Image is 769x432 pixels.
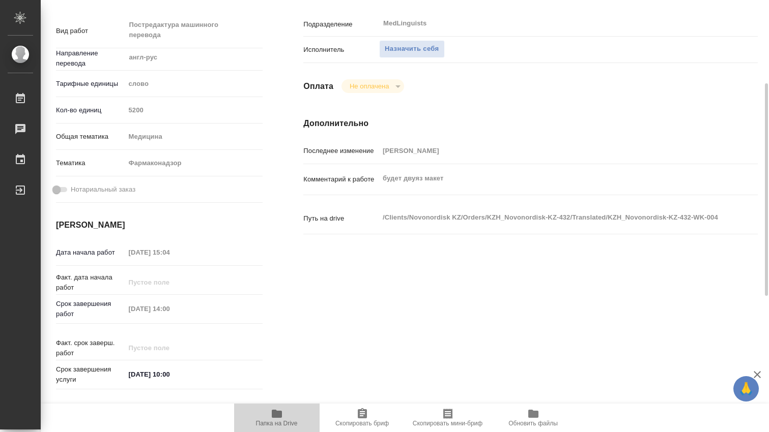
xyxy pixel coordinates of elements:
[320,404,405,432] button: Скопировать бриф
[56,132,125,142] p: Общая тематика
[125,75,263,92] div: слово
[125,341,214,355] input: Пустое поле
[56,248,125,258] p: Дата начала работ
[379,143,720,158] input: Пустое поле
[379,40,444,58] button: Назначить себя
[71,184,135,195] span: Нотариальный заказ
[56,219,263,231] h4: [PERSON_NAME]
[56,105,125,115] p: Кол-во единиц
[341,79,404,93] div: Не оплачена
[379,209,720,226] textarea: /Clients/Novonordisk KZ/Orders/KZH_Novonordisk-KZ-432/Translated/KZH_Novonordisk-KZ-432-WK-004
[303,19,379,29] p: Подразделение
[125,301,214,316] input: Пустое поле
[56,26,125,36] p: Вид работ
[413,420,482,427] span: Скопировать мини-бриф
[303,117,758,130] h4: Дополнительно
[347,82,392,90] button: Не оплачена
[125,275,214,290] input: Пустое поле
[303,80,333,92] h4: Оплата
[737,378,755,399] span: 🙏
[303,45,379,55] p: Исполнитель
[56,272,125,293] p: Факт. дата начала работ
[303,146,379,156] p: Последнее изменение
[508,420,558,427] span: Обновить файлы
[385,43,439,55] span: Назначить себя
[125,155,263,172] div: Фармаконадзор
[56,338,125,358] p: Факт. срок заверш. работ
[56,299,125,319] p: Срок завершения работ
[491,404,576,432] button: Обновить файлы
[303,213,379,224] p: Путь на drive
[125,245,214,260] input: Пустое поле
[303,174,379,184] p: Комментарий к работе
[379,170,720,187] textarea: будет двуяз макет
[256,420,298,427] span: Папка на Drive
[733,376,759,402] button: 🙏
[56,158,125,168] p: Тематика
[56,48,125,69] p: Направление перевода
[405,404,491,432] button: Скопировать мини-бриф
[125,367,214,382] input: ✎ Введи что-нибудь
[234,404,320,432] button: Папка на Drive
[125,103,263,117] input: Пустое поле
[56,364,125,385] p: Срок завершения услуги
[335,420,389,427] span: Скопировать бриф
[56,79,125,89] p: Тарифные единицы
[125,128,263,145] div: Медицина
